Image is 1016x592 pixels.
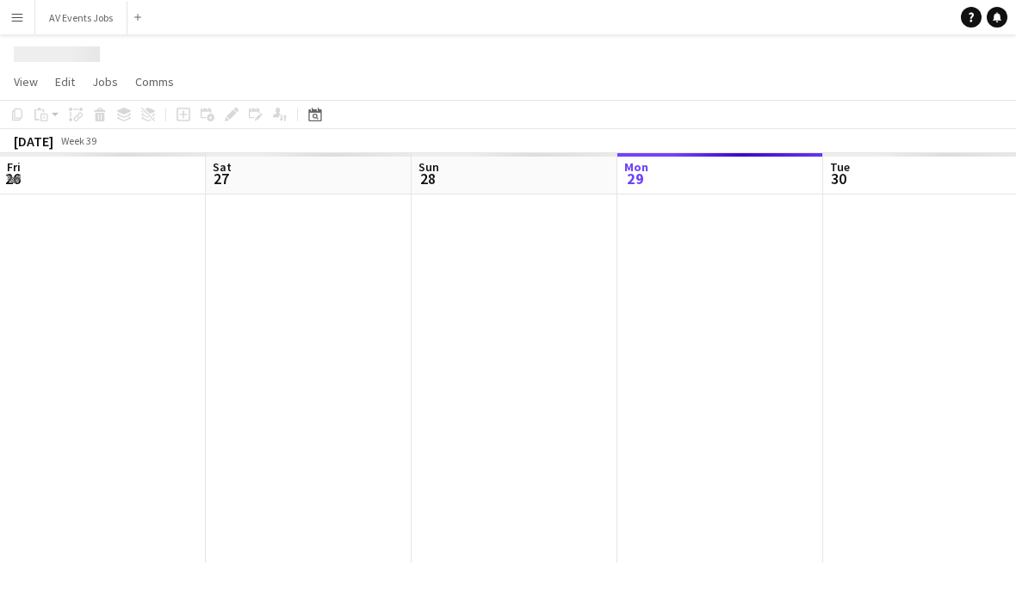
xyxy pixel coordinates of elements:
span: 26 [4,169,21,188]
span: Tue [830,159,850,175]
div: [DATE] [14,133,53,150]
span: Mon [624,159,648,175]
a: Comms [128,71,181,93]
span: Fri [7,159,21,175]
span: 28 [416,169,439,188]
span: Edit [55,74,75,89]
a: Jobs [85,71,125,93]
span: Week 39 [57,134,100,147]
button: AV Events Jobs [35,1,127,34]
span: View [14,74,38,89]
a: Edit [48,71,82,93]
span: 29 [622,169,648,188]
span: Sat [213,159,232,175]
span: 27 [210,169,232,188]
span: Sun [418,159,439,175]
span: 30 [827,169,850,188]
span: Jobs [92,74,118,89]
span: Comms [135,74,174,89]
a: View [7,71,45,93]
